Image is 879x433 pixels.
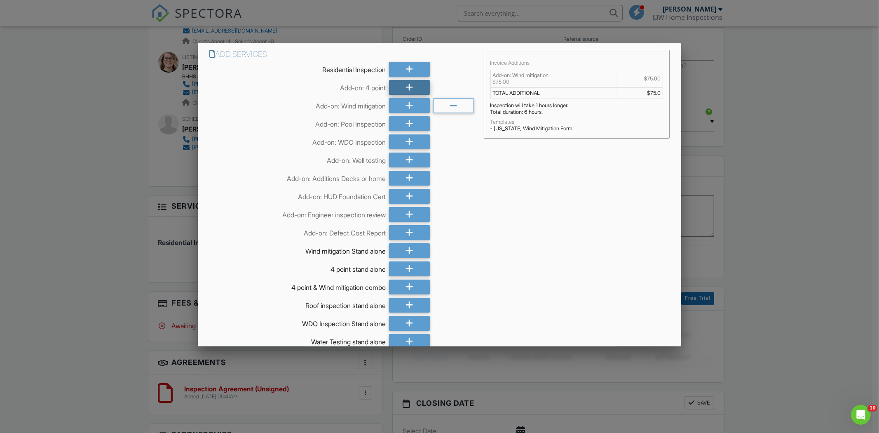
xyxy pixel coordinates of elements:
[209,243,386,256] div: Wind mitigation Stand alone
[209,98,386,111] div: Add-on: Wind mitigation
[209,171,386,183] div: Add-on: Additions Decks or home
[851,405,871,425] iframe: Intercom live chat
[209,207,386,219] div: Add-on: Engineer inspection review
[209,280,386,292] div: 4 point & Wind mitigation combo
[490,60,663,66] div: Invoice Additions
[209,225,386,238] div: Add-on: Defect Cost Report
[868,405,877,412] span: 10
[209,50,474,59] h6: Add Services
[618,70,663,88] td: $75.00
[490,125,663,132] div: - [US_STATE] Wind Mitigation Form
[490,70,618,88] td: Add-on: Wind mitigation
[490,88,618,99] td: TOTAL ADDITIONAL
[209,261,386,274] div: 4 point stand alone
[209,80,386,92] div: Add-on: 4 point
[209,134,386,147] div: Add-on: WDO Inspection
[493,79,616,85] div: $75.00
[490,102,663,109] div: Inspection will take 1 hours longer.
[618,88,663,99] td: $75.0
[209,298,386,310] div: Roof inspection stand alone
[209,334,386,346] div: Water Testing stand alone
[209,62,386,74] div: Residential Inspection
[490,119,663,125] div: Templates
[209,189,386,201] div: Add-on: HUD Foundation Cert
[209,153,386,165] div: Add-on: Well testing
[490,109,663,115] div: Total duration: 6 hours.
[209,316,386,328] div: WDO Inspection Stand alone
[209,116,386,129] div: Add-on: Pool Inspection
